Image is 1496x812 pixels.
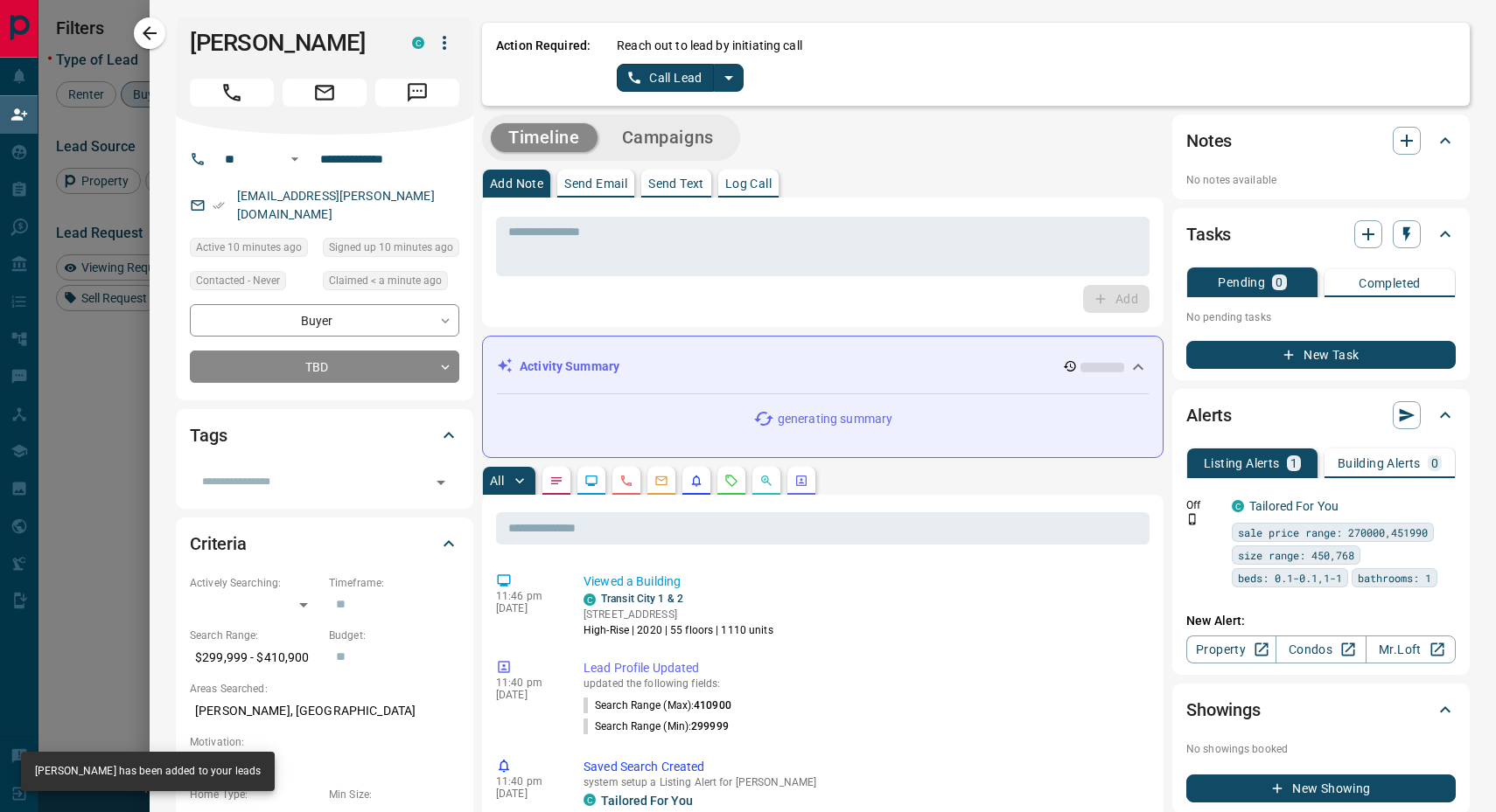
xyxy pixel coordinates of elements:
p: No notes available [1186,172,1456,188]
svg: Agent Actions [794,474,808,488]
p: 0 [1431,457,1438,469]
p: 1 [1290,457,1297,469]
p: Completed [1359,277,1421,289]
h1: [PERSON_NAME] [190,29,386,57]
svg: Emails [654,474,668,488]
div: Activity Summary [497,350,1149,383]
div: Sun Aug 17 2025 [323,271,459,295]
div: condos.ca [584,593,596,606]
div: TBD [190,350,459,383]
p: [PERSON_NAME], [GEOGRAPHIC_DATA] [190,697,459,725]
p: Pending [1218,276,1265,288]
p: 11:40 pm [496,677,557,689]
a: [EMAIL_ADDRESS][PERSON_NAME][DOMAIN_NAME] [237,189,435,221]
p: No pending tasks [1186,304,1456,330]
span: Claimed < a minute ago [329,272,442,289]
svg: Calls [619,474,633,488]
h2: Showings [1186,696,1261,724]
svg: Requests [724,474,738,488]
div: Alerts [1186,394,1456,436]
p: Building Alerts [1338,457,1421,469]
p: Search Range: [190,628,320,643]
p: Viewed a Building [584,573,1143,591]
a: Tailored For You [601,794,693,808]
p: Areas Searched: [190,681,459,697]
span: bathrooms: 1 [1358,569,1431,586]
p: Search Range (Min) : [584,718,729,734]
p: All [490,475,504,487]
p: Actively Searching: [190,575,320,591]
p: Add Note [490,177,543,190]
p: Motivation: [190,734,459,750]
p: 11:40 pm [496,775,557,788]
p: [STREET_ADDRESS] [584,607,773,622]
div: Sun Aug 17 2025 [323,238,459,262]
h2: Tags [190,421,227,449]
p: Listing Alerts [1204,457,1280,469]
div: Buyer [190,304,459,337]
span: 299999 [691,720,729,732]
p: 11:46 pm [496,590,557,602]
span: Signed up 10 minutes ago [329,239,453,256]
p: [DATE] [496,602,557,614]
p: system setup a Listing Alert for [PERSON_NAME] [584,776,1143,788]
a: Property [1186,635,1276,663]
svg: Notes [549,474,563,488]
p: Action Required: [496,37,591,92]
p: updated the following fields: [584,677,1143,690]
div: condos.ca [1232,500,1244,512]
p: Saved Search Created [584,758,1143,776]
button: Open [429,470,453,495]
h2: Tasks [1186,220,1231,248]
div: condos.ca [584,794,596,806]
span: Contacted - Never [196,272,280,289]
p: Timeframe: [329,575,459,591]
p: Search Range (Max) : [584,697,731,713]
p: [DATE] [496,788,557,800]
div: Notes [1186,120,1456,162]
span: Message [375,79,459,107]
div: Tasks [1186,213,1456,255]
a: Condos [1276,635,1366,663]
span: beds: 0.1-0.1,1-1 [1238,569,1342,586]
button: Open [284,149,305,170]
p: Lead Profile Updated [584,659,1143,677]
p: No showings booked [1186,741,1456,757]
h2: Alerts [1186,401,1232,429]
svg: Push Notification Only [1186,513,1199,525]
p: New Alert: [1186,612,1456,630]
p: generating summary [778,410,892,428]
p: 0 [1276,276,1283,288]
svg: Opportunities [759,474,773,488]
a: Tailored For You [1249,499,1339,513]
span: Active 10 minutes ago [196,239,302,256]
button: Campaigns [605,123,731,152]
svg: Lead Browsing Activity [584,474,598,488]
p: Send Text [648,177,704,190]
div: Tags [190,414,459,456]
div: Criteria [190,523,459,565]
span: 410900 [694,699,731,711]
p: Reach out to lead by initiating call [617,37,802,55]
div: split button [617,64,744,92]
div: Showings [1186,689,1456,731]
p: Send Email [564,177,627,190]
button: Call Lead [617,64,714,92]
span: sale price range: 270000,451990 [1238,524,1428,541]
div: Sun Aug 17 2025 [190,238,314,262]
p: Log Call [725,177,772,190]
p: Activity Summary [520,357,619,376]
button: New Showing [1186,774,1456,802]
div: condos.ca [412,37,424,49]
p: Budget: [329,628,459,643]
span: size range: 450,768 [1238,546,1354,564]
p: $299,999 - $410,900 [190,643,320,672]
a: Transit City 1 & 2 [601,593,683,605]
p: High-Rise | 2020 | 55 floors | 1110 units [584,622,773,638]
span: Email [283,79,367,107]
button: Timeline [491,123,598,152]
a: Mr.Loft [1366,635,1456,663]
button: New Task [1186,341,1456,369]
p: [DATE] [496,689,557,701]
p: Home Type: [190,787,320,802]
